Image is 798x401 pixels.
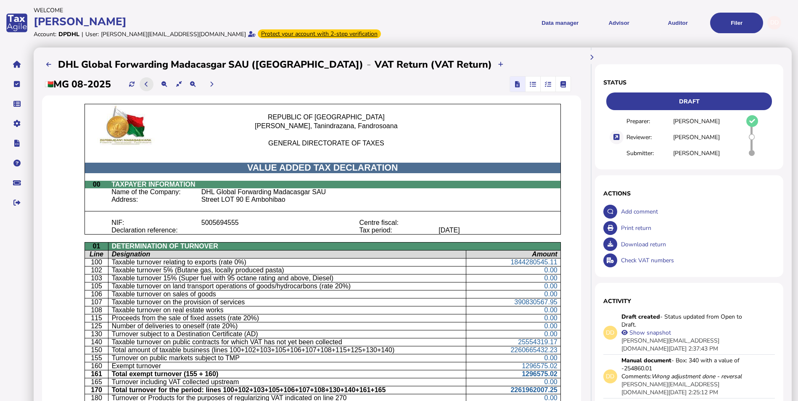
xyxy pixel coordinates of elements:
[619,220,775,236] div: Print return
[544,274,558,282] span: 0.00
[82,30,83,38] div: |
[111,196,195,203] p: Address:
[603,297,775,305] h1: Activity
[619,236,775,253] div: Download return
[112,370,219,377] b: Total exempt turnover (155 + 160)
[603,221,617,235] button: Open printable view of return.
[112,251,151,258] span: Designation
[555,77,571,92] mat-button-toggle: Ledger
[201,219,239,226] : 5005694555
[8,194,26,211] button: Sign out
[201,196,285,203] : Street LOT 90 E Ambohibao
[544,378,558,385] span: 0.00
[88,354,106,362] p: 155
[88,338,106,346] p: 140
[621,372,742,380] div: Comments:
[375,58,492,71] h2: VAT Return (VAT Return)
[544,322,558,330] span: 0.00
[85,30,99,38] div: User:
[93,181,100,188] span: 00
[88,104,162,146] img: Z
[673,133,720,141] div: [PERSON_NAME]
[88,330,106,338] p: 130
[603,205,617,219] button: Make a comment in the activity log.
[494,58,508,71] button: Upload transactions
[8,154,26,172] button: Help pages
[544,330,558,338] span: 0.00
[603,326,617,340] div: DD
[186,77,200,91] button: Make the return view larger
[673,149,720,157] div: [PERSON_NAME]
[88,306,106,314] p: 108
[88,314,106,322] p: 115
[525,77,540,92] mat-button-toggle: Reconcilliation view by document
[34,6,396,14] div: Welcome
[112,346,463,354] p: Total amount of taxable business (lines 100+102+103+105+106+107+108+115+125+130+140)
[603,92,775,110] div: Return status - Actions are restricted to nominated users
[585,50,599,64] button: Hide
[58,30,79,38] div: DPDHL
[112,338,463,346] p: Taxable turnover on public contracts for which VAT has not yet been collected
[88,378,106,386] p: 165
[112,362,463,370] p: Exempt turnover
[621,356,748,372] div: - Box: 340 with a value of -254860.01
[158,77,172,91] button: Make the return view smaller
[544,266,558,274] span: 0.00
[112,378,463,386] p: Turnover including VAT collected upstream
[112,259,463,266] p: Taxable turnover relating to exports (rate 0%)
[219,122,434,130] p: [PERSON_NAME], Tanindrazana, Fandrosoana
[93,243,100,250] span: 01
[710,13,763,33] button: Filer
[621,313,660,321] strong: Draft created
[88,282,106,290] p: 105
[8,55,26,73] button: Home
[90,251,103,258] span: Line
[172,77,186,91] button: Reset the return view
[621,380,719,396] app-user-presentation: [PERSON_NAME][EMAIL_ADDRESS][DOMAIN_NAME]
[88,290,106,298] p: 106
[603,190,775,198] h1: Actions
[626,149,673,157] div: Submitter:
[219,140,434,147] p: GENERAL DIRECTORATE OF TAXES
[8,95,26,113] button: Data manager
[514,298,557,306] span: 390830567.95
[510,77,525,92] mat-button-toggle: Return view
[603,369,617,383] div: DD
[510,346,557,354] span: 2260665432.23
[540,77,555,92] mat-button-toggle: Reconcilliation view by tax code
[532,251,557,258] span: Amount
[201,188,326,195] : DHL Global Forwarding Madacasgar SAU
[42,58,56,71] button: Filings list - by month
[544,290,558,298] span: 0.00
[112,354,463,362] p: Turnover on public markets subject to TMP
[603,253,617,267] button: Check VAT numbers on return.
[626,117,673,125] div: Preparer:
[88,259,106,266] p: 100
[247,163,398,173] span: VALUE ADDED TAX DECLARATION
[111,188,195,196] p: Name of the Company:
[673,117,720,125] div: [PERSON_NAME]
[91,386,102,393] b: 170
[111,219,195,227] p: NIF:
[619,203,775,220] div: Add comment
[112,330,463,338] p: Turnover subject to a Destination Certificate (AD)
[112,290,463,298] p: Taxable turnover on sales of goods
[603,79,775,87] h1: Status
[88,298,106,306] p: 107
[248,31,256,37] i: Email verified
[439,227,460,234] : [DATE]
[621,356,671,364] strong: Manual document
[111,181,195,188] span: TAXPAYER INFORMATION
[510,386,557,393] span: 2261962007.25
[112,298,463,306] p: Taxable turnover on the provision of services
[359,219,433,227] p: Centre fiscal:
[112,243,218,250] span: DETERMINATION OF TURNOVER
[140,77,153,91] button: Previous period
[88,322,106,330] p: 125
[651,372,742,380] i: Wrong adjustment done - reversal
[603,237,617,251] button: Download return
[88,274,106,282] p: 103
[112,306,463,314] p: Taxable turnover on real estate works
[522,370,558,377] span: 1296575.02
